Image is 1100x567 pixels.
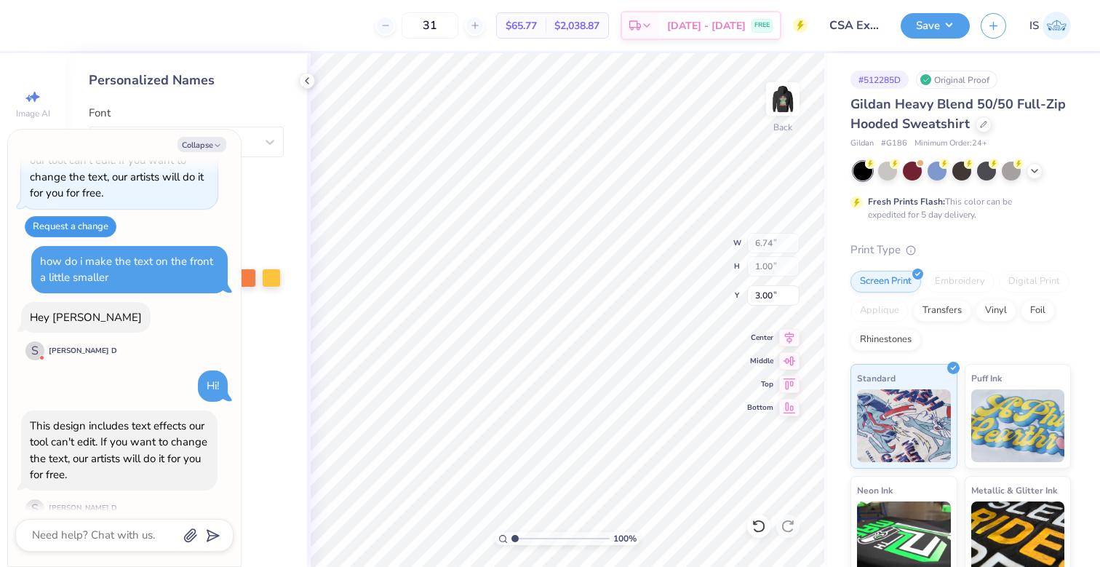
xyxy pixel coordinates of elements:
a: IS [1029,12,1071,40]
div: Original Proof [916,71,997,89]
span: [DATE] - [DATE] [667,18,746,33]
div: Back [773,121,792,134]
span: $2,038.87 [554,18,599,33]
div: # 512285D [850,71,909,89]
label: Font [89,105,111,122]
span: Minimum Order: 24 + [914,138,987,150]
span: Standard [857,370,896,386]
span: Middle [747,356,773,366]
div: Hey [PERSON_NAME] [30,310,142,325]
div: Transfers [913,300,971,322]
button: Save [901,13,970,39]
div: how do i make the text on the front a little smaller [40,254,213,285]
div: This color can be expedited for 5 day delivery. [868,195,1047,221]
div: [PERSON_NAME] D [49,346,117,357]
img: Back [768,84,797,114]
div: Applique [850,300,909,322]
div: Foil [1021,300,1055,322]
span: Bottom [747,403,773,413]
div: Embroidery [925,271,995,293]
span: Neon Ink [857,483,893,498]
img: Ishnaa Sachdev [1043,12,1071,40]
span: Metallic & Glitter Ink [971,483,1057,498]
div: Hi! [207,378,219,393]
span: 100 % [613,532,637,545]
div: Print Type [850,242,1071,258]
div: This design includes text effects our tool can't edit. If you want to change the text, our artist... [30,419,207,483]
div: S [25,341,44,360]
span: $65.77 [506,18,537,33]
img: Puff Ink [971,389,1065,462]
span: Gildan [850,138,874,150]
div: Screen Print [850,271,921,293]
input: Untitled Design [818,11,890,40]
span: Image AI [16,108,50,119]
div: S [25,499,44,518]
div: Personalized Names [89,71,284,90]
button: Request a change [25,216,116,237]
input: – – [402,12,458,39]
span: Puff Ink [971,370,1002,386]
strong: Fresh Prints Flash: [868,196,945,207]
div: Rhinestones [850,329,921,351]
div: Digital Print [999,271,1069,293]
span: # G186 [881,138,907,150]
span: Center [747,333,773,343]
img: Standard [857,389,951,462]
div: Vinyl [976,300,1016,322]
span: FREE [754,20,770,31]
div: [PERSON_NAME] D [49,503,117,514]
button: Collapse [178,137,226,152]
span: Top [747,379,773,389]
span: Gildan Heavy Blend 50/50 Full-Zip Hooded Sweatshirt [850,95,1066,132]
span: IS [1029,17,1039,34]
